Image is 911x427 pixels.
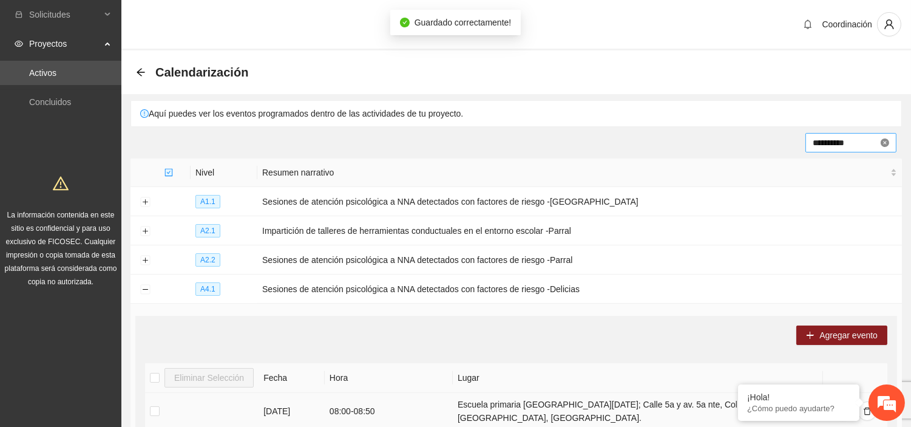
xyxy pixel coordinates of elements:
[400,18,410,27] span: check-circle
[881,138,889,147] span: close-circle
[747,404,850,413] p: ¿Cómo puedo ayudarte?
[140,256,150,265] button: Expand row
[195,253,220,267] span: A2.2
[262,166,888,179] span: Resumen narrativo
[863,407,872,417] span: delete
[453,363,823,393] th: Lugar
[29,32,101,56] span: Proyectos
[199,6,228,35] div: Minimizar ventana de chat en vivo
[195,195,220,208] span: A1.1
[6,292,231,335] textarea: Escriba su mensaje y pulse “Intro”
[796,326,887,345] button: plusAgregar evento
[806,331,814,341] span: plus
[131,101,901,126] div: Aquí puedes ver los eventos programados dentro de las actividades de tu proyecto.
[798,15,818,34] button: bell
[164,168,173,177] span: check-square
[29,68,56,78] a: Activos
[140,109,149,118] span: exclamation-circle
[70,142,168,265] span: Estamos en línea.
[136,67,146,78] div: Back
[257,159,902,187] th: Resumen narrativo
[257,275,902,304] td: Sesiones de atención psicológica a NNA detectados con factores de riesgo -Delicias
[53,176,69,191] span: warning
[29,2,101,27] span: Solicitudes
[136,67,146,77] span: arrow-left
[140,285,150,295] button: Collapse row
[878,19,901,30] span: user
[325,363,453,393] th: Hora
[822,19,873,29] span: Coordinación
[140,197,150,207] button: Expand row
[140,227,150,236] button: Expand row
[877,12,901,36] button: user
[257,216,902,245] td: Impartición de talleres de herramientas conductuales en el entorno escolar -Parral
[5,211,117,286] span: La información contenida en este sitio es confidencial y para uso exclusivo de FICOSEC. Cualquier...
[259,363,325,393] th: Fecha
[799,19,817,29] span: bell
[164,368,254,388] button: Eliminar Selección
[257,187,902,216] td: Sesiones de atención psicológica a NNA detectados con factores de riesgo -[GEOGRAPHIC_DATA]
[63,62,204,78] div: Chatee con nosotros ahora
[15,39,23,48] span: eye
[747,392,850,402] div: ¡Hola!
[257,245,902,275] td: Sesiones de atención psicológica a NNA detectados con factores de riesgo -Parral
[858,401,877,421] button: delete
[415,18,512,27] span: Guardado correctamente!
[191,159,257,187] th: Nivel
[155,63,248,82] span: Calendarización
[29,97,71,107] a: Concluidos
[15,10,23,19] span: inbox
[195,282,220,296] span: A4.1
[195,224,220,237] span: A2.1
[819,329,878,342] span: Agregar evento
